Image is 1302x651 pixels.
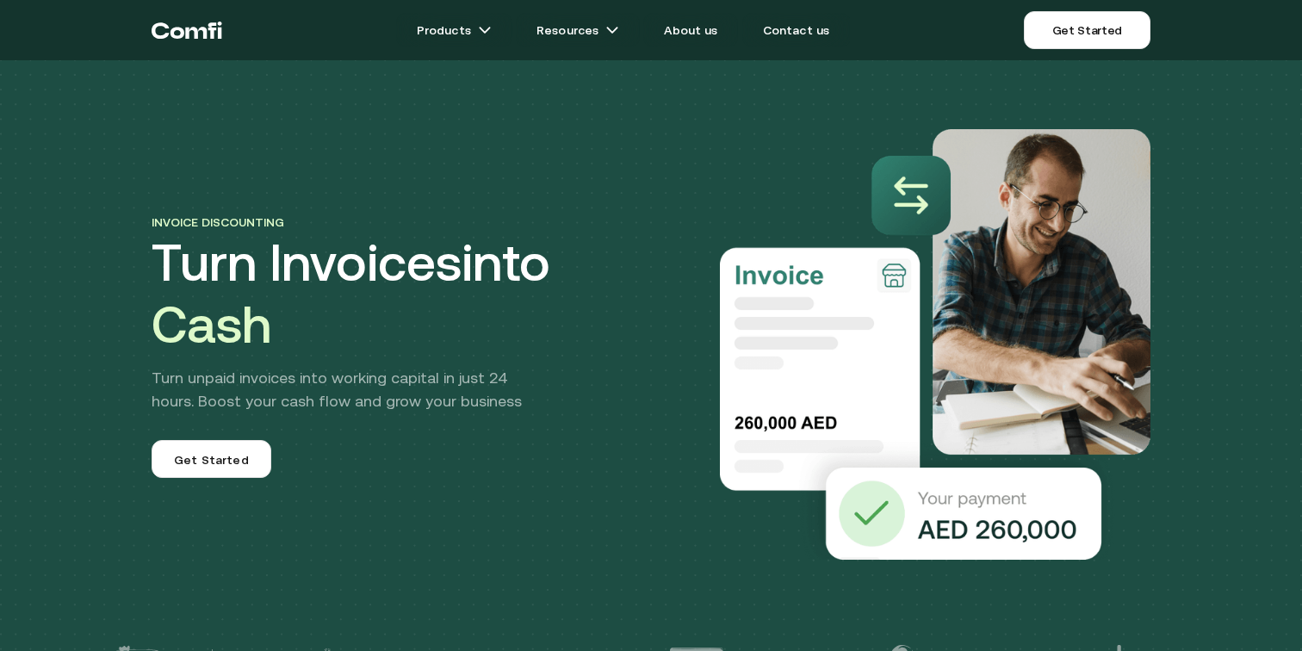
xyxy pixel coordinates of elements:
img: arrow icons [605,23,619,37]
h1: Turn Invoices into [152,232,651,356]
span: Get Started [174,451,249,474]
img: arrow icons [478,23,492,37]
p: Turn unpaid invoices into working capital in just 24 hours. Boost your cash flow and grow your bu... [152,366,551,412]
a: Get Started [1024,11,1150,49]
a: Resourcesarrow icons [516,13,640,47]
a: Productsarrow icons [396,13,512,47]
a: About us [643,13,738,47]
a: Get Started [152,440,271,478]
img: Invoice Discounting [720,129,1150,560]
a: Return to the top of the Comfi home page [152,4,222,56]
span: Cash [152,294,271,354]
span: Invoice discounting [152,215,284,229]
a: Contact us [742,13,851,47]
